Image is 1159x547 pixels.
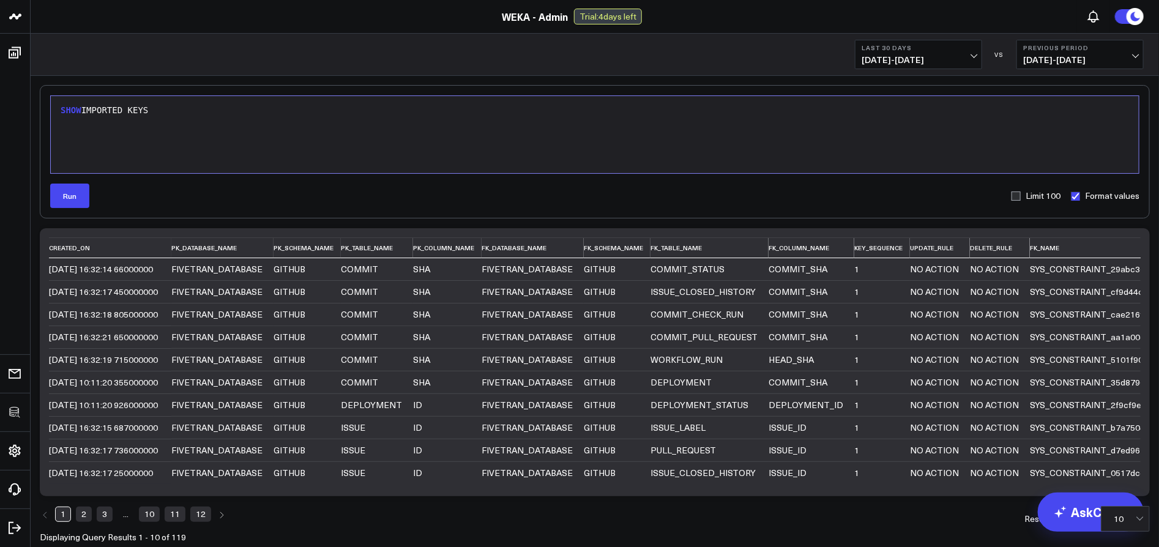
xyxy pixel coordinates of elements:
th: fk_schema_name [584,238,650,258]
div: Trial: 4 days left [574,9,642,24]
div: 2025-08-02 16:32:14 66000000 [49,264,160,274]
div: FIVETRAN_DATABASE [482,468,573,478]
div: 1 [854,264,899,274]
button: Run [50,184,89,208]
div: 1 [854,445,899,455]
a: Previous page [40,507,50,521]
div: 1 [854,310,899,319]
a: AskCorral [1038,493,1144,532]
div: ISSUE_CLOSED_HISTORY [650,468,758,478]
div: ID [413,468,471,478]
div: FIVETRAN_DATABASE [171,287,263,297]
div: GITHUB [274,355,330,365]
th: key_sequence [854,238,910,258]
div: SHA [413,355,471,365]
div: COMMIT [341,310,402,319]
div: FIVETRAN_DATABASE [482,423,573,433]
button: Previous Period[DATE]-[DATE] [1016,40,1144,69]
a: Page 12 [190,507,211,521]
div: NO ACTION [910,287,959,297]
div: VS [988,51,1010,58]
div: GITHUB [274,423,330,433]
div: ISSUE_ID [769,468,843,478]
div: 2025-08-02 16:32:15 687000000 [49,423,160,433]
div: SHA [413,287,471,297]
th: created_on [49,238,171,258]
th: delete_rule [970,238,1030,258]
div: GITHUB [274,287,330,297]
div: NO ACTION [910,400,959,410]
div: NO ACTION [910,423,959,433]
div: 2025-08-02 16:32:17 736000000 [49,445,160,455]
div: FIVETRAN_DATABASE [171,264,263,274]
div: NO ACTION [970,378,1019,387]
div: FIVETRAN_DATABASE [171,332,263,342]
div: GITHUB [584,423,639,433]
div: FIVETRAN_DATABASE [482,332,573,342]
div: NO ACTION [970,445,1019,455]
div: SHA [413,310,471,319]
div: COMMIT [341,287,402,297]
div: COMMIT [341,355,402,365]
div: WORKFLOW_RUN [650,355,758,365]
ul: Pagination [40,506,226,523]
div: 1 [854,287,899,297]
div: ISSUE_ID [769,423,843,433]
div: 2025-08-02 16:32:19 715000000 [49,355,160,365]
th: update_rule [910,238,970,258]
div: NO ACTION [910,445,959,455]
div: GITHUB [274,264,330,274]
b: Previous Period [1023,44,1137,51]
div: 2025-08-02 16:32:21 650000000 [49,332,160,342]
label: Limit 100 [1011,191,1060,201]
div: Displaying Query Results 1 - 10 of 119 [40,533,226,541]
div: DEPLOYMENT [650,378,758,387]
div: 1 [854,332,899,342]
div: FIVETRAN_DATABASE [171,468,263,478]
div: SHA [413,378,471,387]
div: FIVETRAN_DATABASE [482,287,573,297]
div: 10 [1114,514,1139,524]
div: FIVETRAN_DATABASE [482,378,573,387]
div: NO ACTION [970,332,1019,342]
div: IMPORTED KEYS [57,105,1133,117]
div: 1 [854,400,899,410]
div: GITHUB [584,287,639,297]
th: pk_schema_name [274,238,341,258]
div: FIVETRAN_DATABASE [482,445,573,455]
div: ISSUE_ID [769,445,843,455]
div: NO ACTION [970,310,1019,319]
div: DEPLOYMENT [341,400,402,410]
a: Jump forward [117,507,134,521]
div: GITHUB [584,468,639,478]
div: COMMIT [341,332,402,342]
div: COMMIT [341,264,402,274]
div: GITHUB [584,400,639,410]
div: ISSUE [341,445,402,455]
a: Page 1 is your current page [55,507,71,521]
div: COMMIT_SHA [769,378,843,387]
div: NO ACTION [910,468,959,478]
div: 1 [854,423,899,433]
div: FIVETRAN_DATABASE [482,310,573,319]
div: FIVETRAN_DATABASE [171,310,263,319]
div: ID [413,445,471,455]
div: NO ACTION [910,310,959,319]
div: COMMIT_CHECK_RUN [650,310,758,319]
div: FIVETRAN_DATABASE [482,264,573,274]
div: GITHUB [274,378,330,387]
label: Format values [1070,191,1139,201]
div: FIVETRAN_DATABASE [171,445,263,455]
a: Page 2 [76,507,92,521]
div: GITHUB [584,310,639,319]
div: NO ACTION [910,378,959,387]
div: GITHUB [274,310,330,319]
div: SHA [413,264,471,274]
th: fk_column_name [769,238,854,258]
div: COMMIT_SHA [769,264,843,274]
div: FIVETRAN_DATABASE [482,355,573,365]
th: pk_column_name [413,238,482,258]
b: Last 30 Days [862,44,975,51]
div: 1 [854,468,899,478]
th: pk_table_name [341,238,413,258]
